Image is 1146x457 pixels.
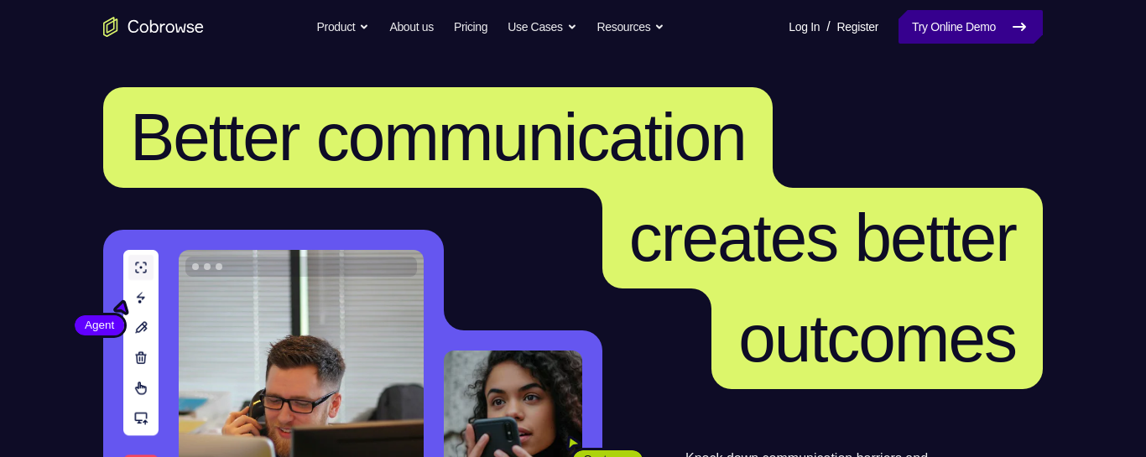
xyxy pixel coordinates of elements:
[738,301,1016,376] span: outcomes
[103,17,204,37] a: Go to the home page
[130,100,746,174] span: Better communication
[629,200,1016,275] span: creates better
[454,10,487,44] a: Pricing
[826,17,830,37] span: /
[508,10,576,44] button: Use Cases
[789,10,820,44] a: Log In
[317,10,370,44] button: Product
[597,10,665,44] button: Resources
[389,10,433,44] a: About us
[837,10,878,44] a: Register
[899,10,1043,44] a: Try Online Demo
